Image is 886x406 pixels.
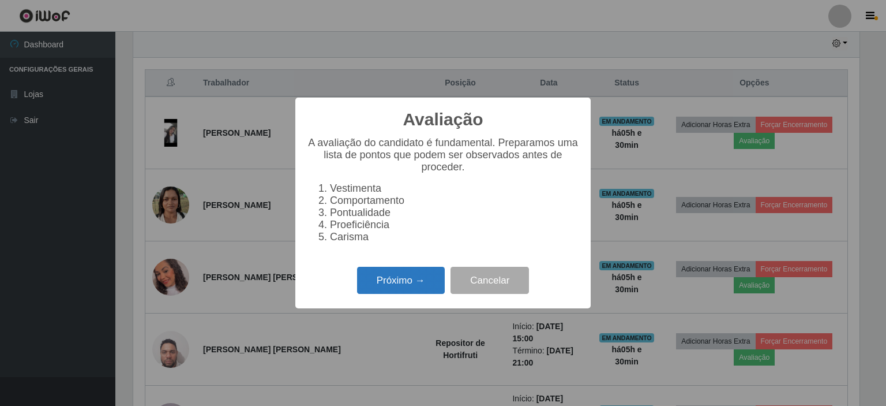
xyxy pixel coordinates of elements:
li: Proeficiência [330,219,579,231]
button: Cancelar [450,267,529,294]
li: Comportamento [330,195,579,207]
li: Vestimenta [330,182,579,195]
li: Pontualidade [330,207,579,219]
li: Carisma [330,231,579,243]
button: Próximo → [357,267,445,294]
p: A avaliação do candidato é fundamental. Preparamos uma lista de pontos que podem ser observados a... [307,137,579,173]
h2: Avaliação [403,109,483,130]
